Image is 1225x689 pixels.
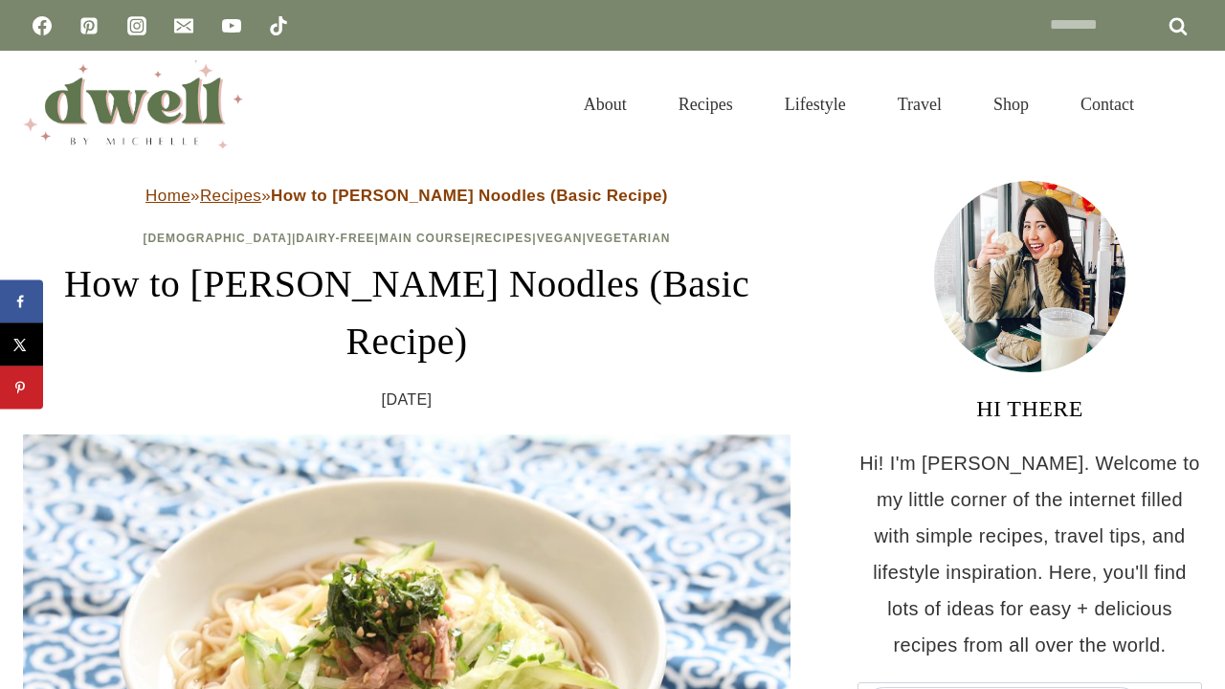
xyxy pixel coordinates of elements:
a: Contact [1055,71,1160,138]
a: Shop [968,71,1055,138]
a: About [558,71,653,138]
span: | | | | | [143,232,670,245]
nav: Primary Navigation [558,71,1160,138]
a: Vegetarian [587,232,671,245]
span: » » [145,187,668,205]
img: DWELL by michelle [23,60,243,148]
a: Recipes [653,71,759,138]
h3: HI THERE [857,391,1202,426]
a: Lifestyle [759,71,872,138]
a: Pinterest [70,7,108,45]
button: View Search Form [1169,88,1202,121]
p: Hi! I'm [PERSON_NAME]. Welcome to my little corner of the internet filled with simple recipes, tr... [857,445,1202,663]
a: Facebook [23,7,61,45]
a: TikTok [259,7,298,45]
time: [DATE] [382,386,433,414]
a: Vegan [537,232,583,245]
a: Instagram [118,7,156,45]
a: Travel [872,71,968,138]
a: [DEMOGRAPHIC_DATA] [143,232,292,245]
a: Dairy-Free [296,232,374,245]
a: Main Course [379,232,471,245]
a: Home [145,187,190,205]
h1: How to [PERSON_NAME] Noodles (Basic Recipe) [23,256,791,370]
a: YouTube [212,7,251,45]
a: Recipes [200,187,261,205]
a: Recipes [476,232,533,245]
strong: How to [PERSON_NAME] Noodles (Basic Recipe) [271,187,668,205]
a: Email [165,7,203,45]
